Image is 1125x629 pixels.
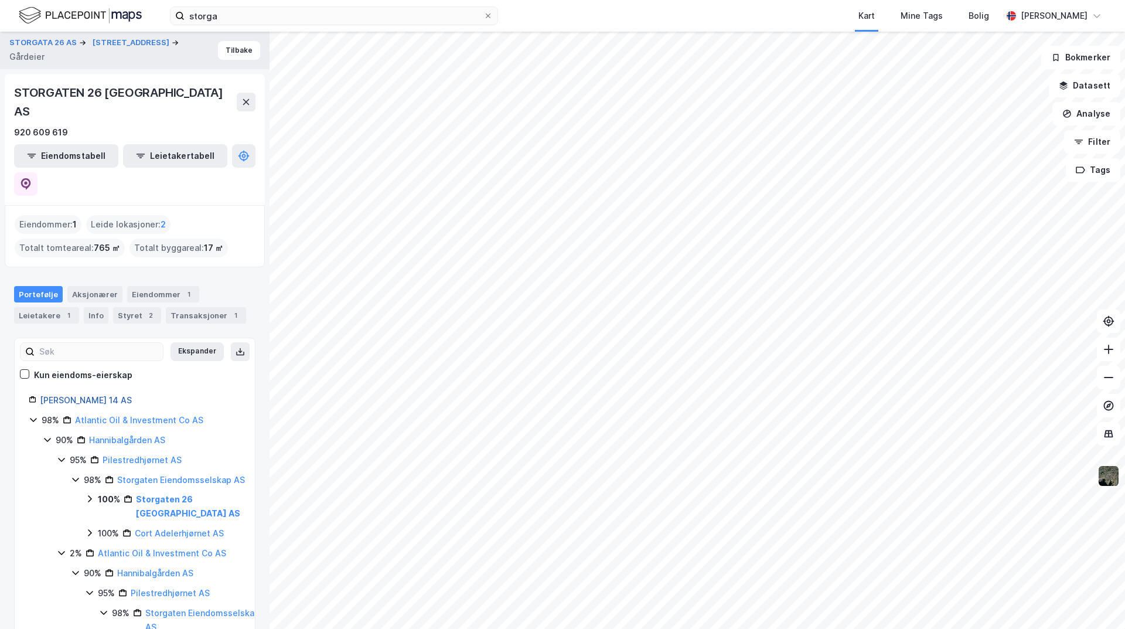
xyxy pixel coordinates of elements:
div: Totalt byggareal : [129,239,228,257]
div: Info [84,307,108,324]
a: Hannibalgården AS [89,435,165,445]
div: [PERSON_NAME] [1021,9,1087,23]
span: 2 [161,217,166,232]
div: 90% [56,433,73,447]
div: 98% [112,606,129,620]
button: Analyse [1052,102,1120,125]
div: Leide lokasjoner : [86,215,171,234]
a: Cort Adelerhjørnet AS [135,528,224,538]
div: 100% [98,526,119,540]
a: [PERSON_NAME] 14 AS [40,395,132,405]
a: Hannibalgården AS [117,568,193,578]
div: Transaksjoner [166,307,246,324]
button: [STREET_ADDRESS] [93,37,172,49]
button: Ekspander [171,342,224,361]
div: Aksjonærer [67,286,122,302]
input: Søk [35,343,163,361]
button: Eiendomstabell [14,144,118,168]
a: Atlantic Oil & Investment Co AS [98,548,226,558]
div: Styret [113,307,161,324]
a: Atlantic Oil & Investment Co AS [75,415,203,425]
iframe: Chat Widget [1066,573,1125,629]
div: 90% [84,566,101,580]
div: 920 609 619 [14,125,68,140]
button: Tags [1066,158,1120,182]
button: STORGATA 26 AS [9,37,79,49]
button: Filter [1064,130,1120,154]
div: 1 [63,310,74,321]
div: 2 [145,310,156,321]
div: 95% [98,586,115,600]
a: Storgaten 26 [GEOGRAPHIC_DATA] AS [136,494,240,518]
div: Portefølje [14,286,63,302]
div: Eiendommer [127,286,199,302]
span: 1 [73,217,77,232]
div: Kart [858,9,875,23]
div: 98% [42,413,59,427]
input: Søk på adresse, matrikkel, gårdeiere, leietakere eller personer [185,7,483,25]
div: Totalt tomteareal : [15,239,125,257]
div: Kontrollprogram for chat [1066,573,1125,629]
div: 100% [98,492,120,506]
div: 1 [230,310,241,321]
button: Leietakertabell [123,144,227,168]
img: logo.f888ab2527a4732fd821a326f86c7f29.svg [19,5,142,26]
div: 2% [70,546,82,560]
div: 98% [84,473,101,487]
div: 95% [70,453,87,467]
div: Leietakere [14,307,79,324]
span: 17 ㎡ [204,241,223,255]
button: Datasett [1049,74,1120,97]
a: Pilestredhjørnet AS [131,588,210,598]
img: 9k= [1097,465,1120,487]
button: Tilbake [218,41,260,60]
div: 1 [183,288,195,300]
button: Bokmerker [1041,46,1120,69]
div: STORGATEN 26 [GEOGRAPHIC_DATA] AS [14,83,237,121]
div: Kun eiendoms-eierskap [34,368,132,382]
span: 765 ㎡ [94,241,120,255]
div: Eiendommer : [15,215,81,234]
div: Bolig [969,9,989,23]
div: Gårdeier [9,50,45,64]
a: Pilestredhjørnet AS [103,455,182,465]
a: Storgaten Eiendomsselskap AS [117,475,245,485]
div: Mine Tags [901,9,943,23]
